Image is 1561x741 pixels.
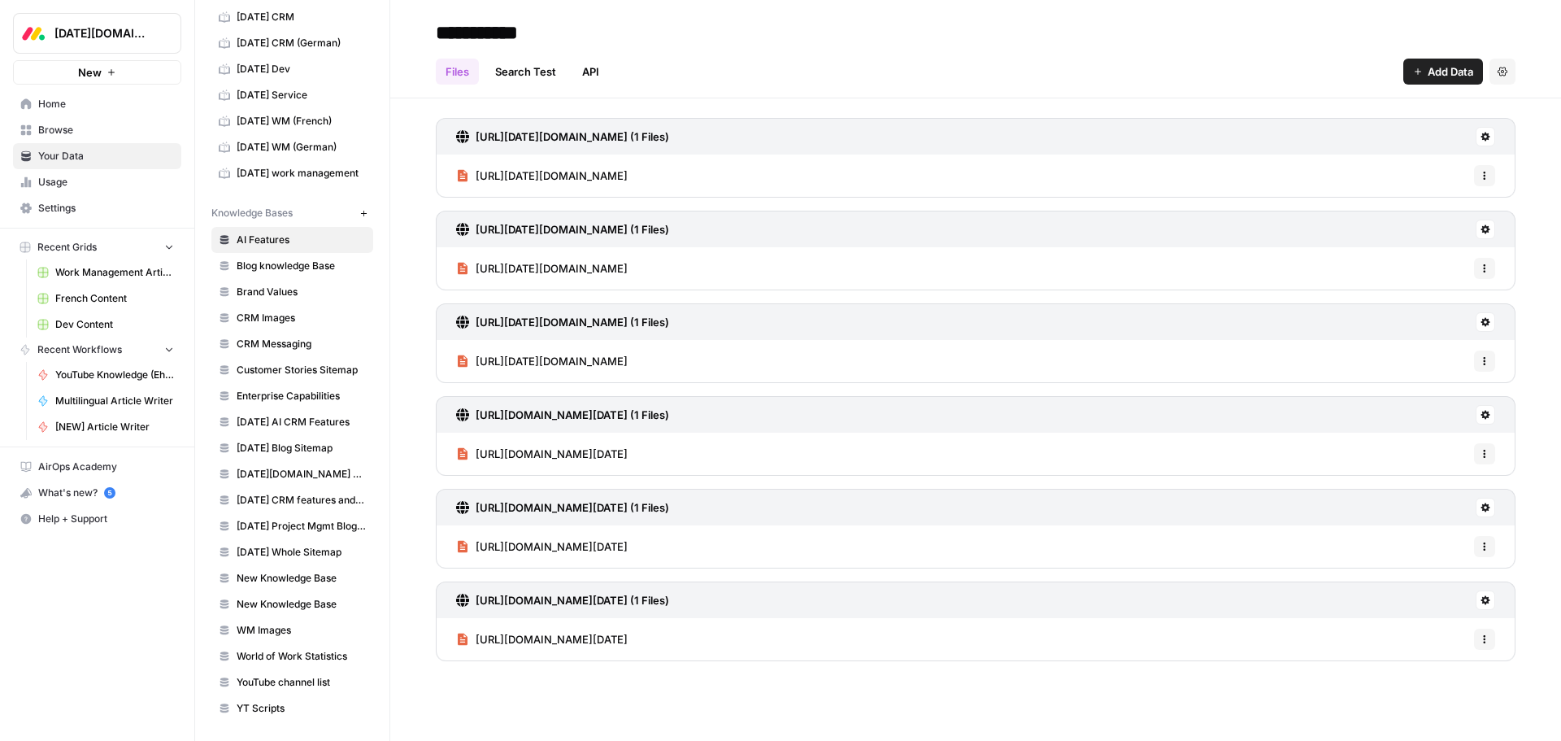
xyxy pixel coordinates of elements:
[211,487,373,513] a: [DATE] CRM features and use cases
[13,235,181,259] button: Recent Grids
[237,337,366,351] span: CRM Messaging
[13,143,181,169] a: Your Data
[211,279,373,305] a: Brand Values
[38,175,174,190] span: Usage
[456,582,669,618] a: [URL][DOMAIN_NAME][DATE] (1 Files)
[13,13,181,54] button: Workspace: Monday.com
[19,19,48,48] img: Monday.com Logo
[211,253,373,279] a: Blog knowledge Base
[38,123,174,137] span: Browse
[38,149,174,163] span: Your Data
[211,305,373,331] a: CRM Images
[456,525,628,568] a: [URL][DOMAIN_NAME][DATE]
[237,675,366,690] span: YouTube channel list
[476,631,628,647] span: [URL][DOMAIN_NAME][DATE]
[237,649,366,664] span: World of Work Statistics
[13,195,181,221] a: Settings
[55,368,174,382] span: YouTube Knowledge (Ehud)
[38,460,174,474] span: AirOps Academy
[237,166,366,181] span: [DATE] work management
[237,415,366,429] span: [DATE] AI CRM Features
[211,4,373,30] a: [DATE] CRM
[211,206,293,220] span: Knowledge Bases
[211,56,373,82] a: [DATE] Dev
[456,155,628,197] a: [URL][DATE][DOMAIN_NAME]
[211,435,373,461] a: [DATE] Blog Sitemap
[55,420,174,434] span: [NEW] Article Writer
[237,114,366,129] span: [DATE] WM (French)
[1428,63,1473,80] span: Add Data
[55,265,174,280] span: Work Management Article Grid
[476,446,628,462] span: [URL][DOMAIN_NAME][DATE]
[476,168,628,184] span: [URL][DATE][DOMAIN_NAME]
[107,489,111,497] text: 5
[237,701,366,716] span: YT Scripts
[456,304,669,340] a: [URL][DATE][DOMAIN_NAME] (1 Files)
[1403,59,1483,85] button: Add Data
[13,169,181,195] a: Usage
[237,467,366,482] span: [DATE][DOMAIN_NAME] AI offering
[54,25,153,41] span: [DATE][DOMAIN_NAME]
[55,317,174,332] span: Dev Content
[13,506,181,532] button: Help + Support
[211,669,373,695] a: YouTube channel list
[237,519,366,534] span: [DATE] Project Mgmt Blog Sitemap
[211,30,373,56] a: [DATE] CRM (German)
[476,260,628,277] span: [URL][DATE][DOMAIN_NAME]
[13,454,181,480] a: AirOps Academy
[237,259,366,273] span: Blog knowledge Base
[456,490,669,525] a: [URL][DOMAIN_NAME][DATE] (1 Files)
[476,221,669,238] h3: [URL][DATE][DOMAIN_NAME] (1 Files)
[211,227,373,253] a: AI Features
[237,545,366,560] span: [DATE] Whole Sitemap
[436,59,479,85] a: Files
[237,441,366,455] span: [DATE] Blog Sitemap
[476,353,628,369] span: [URL][DATE][DOMAIN_NAME]
[456,119,669,155] a: [URL][DATE][DOMAIN_NAME] (1 Files)
[211,82,373,108] a: [DATE] Service
[456,618,628,660] a: [URL][DOMAIN_NAME][DATE]
[211,617,373,643] a: WM Images
[13,117,181,143] a: Browse
[237,62,366,76] span: [DATE] Dev
[237,311,366,325] span: CRM Images
[237,10,366,24] span: [DATE] CRM
[37,240,97,255] span: Recent Grids
[456,433,628,475] a: [URL][DOMAIN_NAME][DATE]
[211,331,373,357] a: CRM Messaging
[211,160,373,186] a: [DATE] work management
[13,480,181,506] button: What's new? 5
[476,129,669,145] h3: [URL][DATE][DOMAIN_NAME] (1 Files)
[211,513,373,539] a: [DATE] Project Mgmt Blog Sitemap
[38,512,174,526] span: Help + Support
[211,461,373,487] a: [DATE][DOMAIN_NAME] AI offering
[211,409,373,435] a: [DATE] AI CRM Features
[55,394,174,408] span: Multilingual Article Writer
[476,407,669,423] h3: [URL][DOMAIN_NAME][DATE] (1 Files)
[211,134,373,160] a: [DATE] WM (German)
[78,64,102,81] span: New
[38,201,174,216] span: Settings
[476,314,669,330] h3: [URL][DATE][DOMAIN_NAME] (1 Files)
[211,108,373,134] a: [DATE] WM (French)
[476,592,669,608] h3: [URL][DOMAIN_NAME][DATE] (1 Files)
[456,211,669,247] a: [URL][DATE][DOMAIN_NAME] (1 Files)
[237,140,366,155] span: [DATE] WM (German)
[237,88,366,102] span: [DATE] Service
[237,285,366,299] span: Brand Values
[13,60,181,85] button: New
[456,340,628,382] a: [URL][DATE][DOMAIN_NAME]
[38,97,174,111] span: Home
[30,259,181,286] a: Work Management Article Grid
[37,342,122,357] span: Recent Workflows
[476,499,669,516] h3: [URL][DOMAIN_NAME][DATE] (1 Files)
[211,357,373,383] a: Customer Stories Sitemap
[237,233,366,247] span: AI Features
[30,362,181,388] a: YouTube Knowledge (Ehud)
[13,91,181,117] a: Home
[485,59,566,85] a: Search Test
[211,565,373,591] a: New Knowledge Base
[55,291,174,306] span: French Content
[211,591,373,617] a: New Knowledge Base
[237,363,366,377] span: Customer Stories Sitemap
